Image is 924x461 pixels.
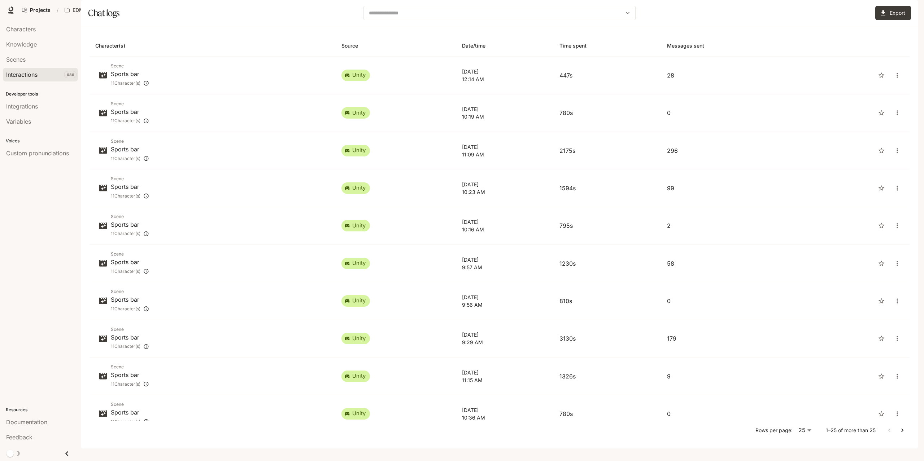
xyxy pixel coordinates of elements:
span: Projects [30,7,51,13]
div: Priya, Charlie copy for DMA, Ayaan, Brittney, Charlie, Frank, Jerry, Molly, Mark, The Observer, S... [111,417,149,426]
span: unity [348,372,370,380]
p: Sports bar [111,333,149,342]
p: 9:29 AM [462,338,548,346]
button: close [891,294,904,307]
p: Sports bar [111,258,149,266]
button: Export [875,6,911,20]
div: Priya, Charlie copy for DMA, Ayaan, Brittney, Charlie, Frank, Jerry, Molly, Mark, The Observer, S... [111,266,149,276]
p: 179 [667,334,791,343]
p: 9:56 AM [462,301,548,309]
button: close [891,182,904,195]
p: 810s [559,297,655,305]
span: 11 Character(s) [111,192,140,200]
p: 0 [667,297,791,305]
span: 11 Character(s) [111,418,140,425]
p: [DATE] [462,293,548,301]
button: Favorite [875,106,888,119]
button: Open [623,8,633,18]
span: 11 Character(s) [111,381,140,388]
p: 780s [559,409,655,418]
div: Priya, Charlie copy for DMA, Ayaan, Brittney, Charlie, Frank, Jerry, Molly, Mark, The Observer, S... [111,379,149,389]
span: Scene [111,326,149,333]
div: Priya, Charlie copy for DMA, Ayaan, Brittney, Charlie, Frank, Jerry, Molly, Mark, The Observer, S... [111,78,149,88]
p: [DATE] [462,331,548,338]
p: [DATE] [462,218,548,226]
p: 11:09 AM [462,151,548,158]
div: Priya, Charlie copy for DMA, Ayaan, Brittney, Charlie, Frank, Jerry, Molly, Mark, The Observer, S... [111,154,149,163]
p: 2175s [559,146,655,155]
span: Scene [111,288,149,295]
span: 11 Character(s) [111,155,140,162]
p: Sports bar [111,70,149,78]
span: unity [348,147,370,154]
p: 296 [667,146,791,155]
th: Source [336,35,456,57]
p: 10:19 AM [462,113,548,120]
button: Favorite [875,219,888,232]
p: Sports bar [111,145,149,154]
p: 1594s [559,184,655,192]
p: [DATE] [462,256,548,263]
p: [DATE] [462,406,548,414]
button: close [891,106,904,119]
span: unity [348,71,370,79]
span: Scene [111,175,149,182]
p: 1–25 of more than 25 [826,427,876,434]
span: 11 Character(s) [111,117,140,124]
p: 0 [667,409,791,418]
div: Priya, Charlie copy for DMA, Ayaan, Brittney, Charlie, Frank, Jerry, Molly, Mark, The Observer, S... [111,116,149,126]
p: 99 [667,184,791,192]
p: 9 [667,372,791,381]
button: close [891,69,904,82]
p: 28 [667,71,791,80]
th: Date/time [456,35,554,57]
span: unity [348,297,370,305]
p: [DATE] [462,369,548,376]
span: 11 Character(s) [111,343,140,350]
span: 11 Character(s) [111,80,140,87]
p: 11:15 AM [462,376,548,384]
span: Scene [111,213,149,220]
button: close [891,407,904,420]
p: 10:16 AM [462,226,548,233]
p: 10:36 AM [462,414,548,421]
div: Priya, Charlie copy for DMA, Ayaan, Brittney, Charlie, Frank, Jerry, Molly, Mark, The Observer, S... [111,342,149,351]
div: Priya, Charlie copy for DMA, Ayaan, Brittney, Charlie, Frank, Jerry, Molly, Mark, The Observer, S... [111,229,149,239]
h1: Chat logs [88,6,119,20]
p: [DATE] [462,181,548,188]
span: 11 Character(s) [111,305,140,312]
div: Priya, Charlie copy for DMA, Ayaan, Brittney, Charlie, Frank, Jerry, Molly, Mark, The Observer, S... [111,191,149,201]
button: Favorite [875,407,888,420]
span: unity [348,335,370,342]
span: Scene [111,251,149,258]
p: 2 [667,221,791,230]
button: Go to next page [896,424,909,437]
p: Sports bar [111,295,149,304]
p: 10:23 AM [462,188,548,196]
p: [DATE] [462,105,548,113]
p: Sports bar [111,371,149,379]
p: 12:14 AM [462,75,548,83]
p: 1326s [559,372,655,381]
span: unity [348,184,370,192]
span: Scene [111,138,149,145]
p: [DATE] [462,143,548,151]
span: 11 Character(s) [111,230,140,237]
button: Favorite [875,370,888,383]
p: 1230s [559,259,655,268]
span: unity [348,410,370,417]
button: Favorite [875,257,888,270]
th: Time spent [554,35,661,57]
p: 795s [559,221,655,230]
p: Sports bar [111,408,149,417]
div: / [54,6,61,14]
p: EDM Bar [73,7,93,13]
p: Sports bar [111,182,149,191]
p: 780s [559,108,655,117]
p: 58 [667,259,791,268]
p: Sports bar [111,220,149,229]
p: 0 [667,108,791,117]
span: Scene [111,363,149,371]
div: 25 [796,425,814,436]
button: close [891,332,904,345]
